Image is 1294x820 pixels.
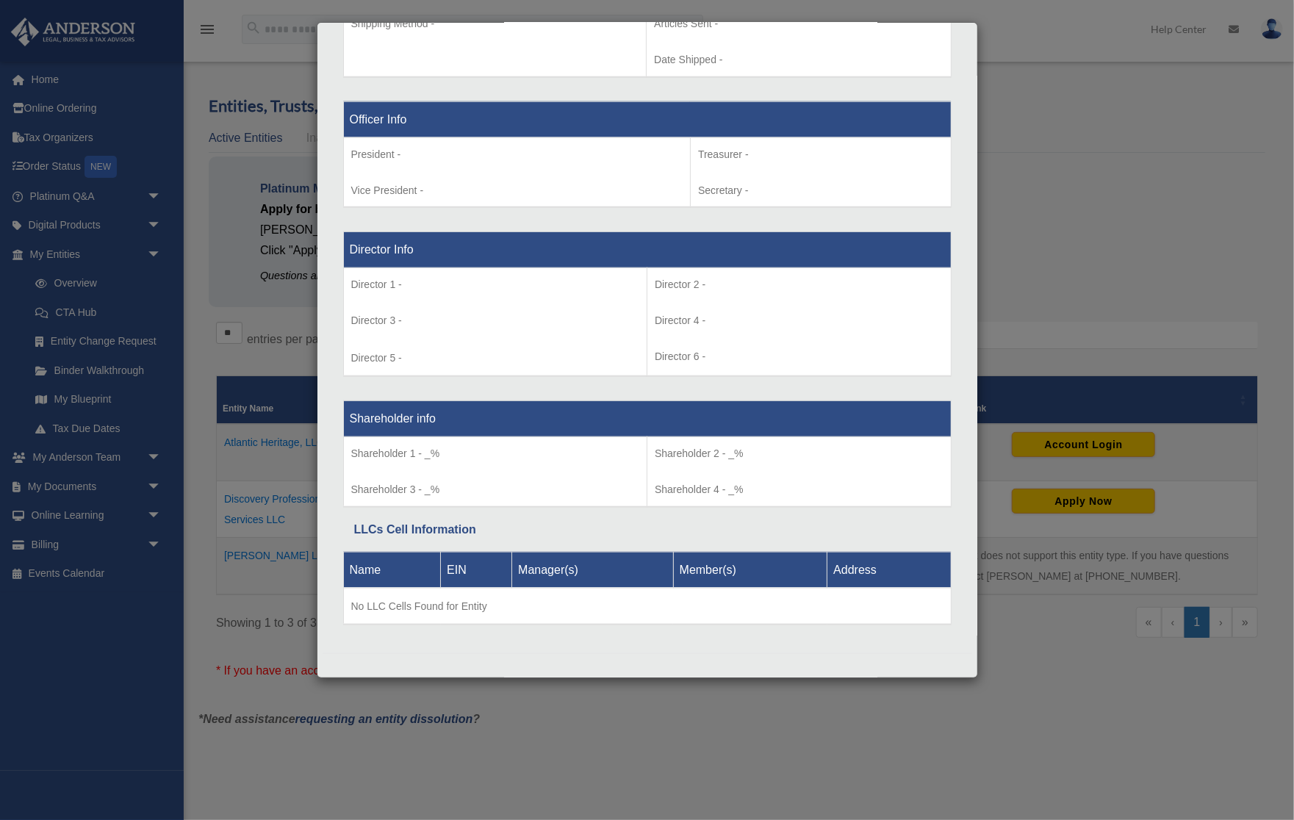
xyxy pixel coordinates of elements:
[351,445,640,463] p: Shareholder 1 - _%
[655,348,943,366] p: Director 6 -
[343,101,951,137] th: Officer Info
[351,481,640,499] p: Shareholder 3 - _%
[512,552,674,588] th: Manager(s)
[343,552,441,588] th: Name
[655,481,943,499] p: Shareholder 4 - _%
[673,552,827,588] th: Member(s)
[351,276,640,294] p: Director 1 -
[351,15,639,33] p: Shipping Method -
[655,445,943,463] p: Shareholder 2 - _%
[698,145,943,164] p: Treasurer -
[343,232,951,268] th: Director Info
[827,552,951,588] th: Address
[343,268,647,377] td: Director 5 -
[655,276,943,294] p: Director 2 -
[654,51,943,69] p: Date Shipped -
[654,15,943,33] p: Articles Sent -
[655,312,943,330] p: Director 4 -
[343,588,951,625] td: No LLC Cells Found for Entity
[698,181,943,200] p: Secretary -
[354,519,941,540] div: LLCs Cell Information
[351,181,683,200] p: Vice President -
[351,145,683,164] p: President -
[343,401,951,437] th: Shareholder info
[351,312,640,330] p: Director 3 -
[441,552,512,588] th: EIN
